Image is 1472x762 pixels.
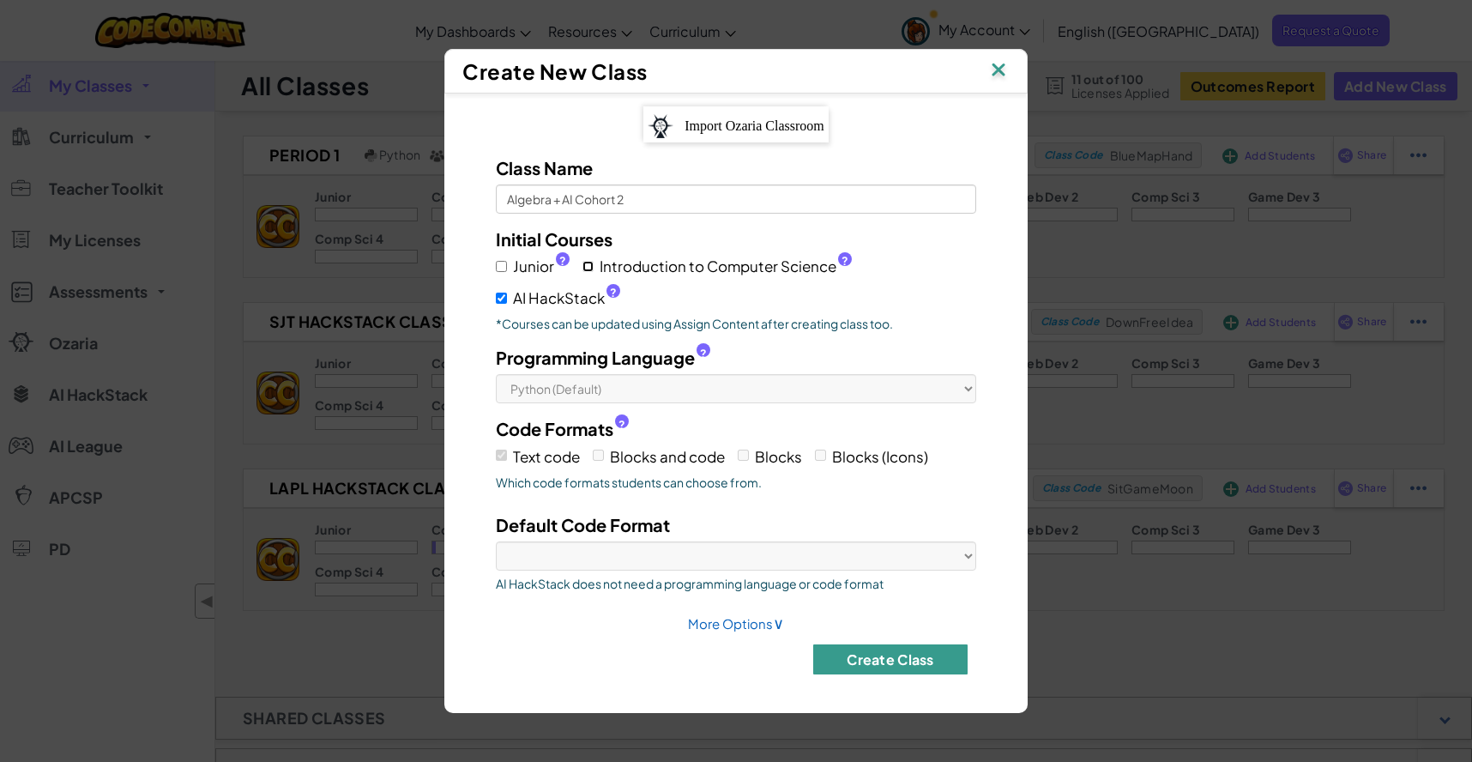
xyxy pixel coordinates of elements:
[496,474,976,491] span: Which code formats students can choose from.
[582,261,594,272] input: Introduction to Computer Science?
[593,450,604,461] input: Blocks and code
[610,286,617,299] span: ?
[496,416,613,441] span: Code Formats
[685,118,824,133] span: Import Ozaria Classroom
[513,254,570,279] span: Junior
[496,293,507,304] input: AI HackStack?
[987,58,1010,84] img: IconClose.svg
[832,447,928,466] span: Blocks (Icons)
[618,418,625,432] span: ?
[496,345,695,370] span: Programming Language
[496,227,612,251] label: Initial Courses
[813,644,968,674] button: Create Class
[496,514,670,535] span: Default Code Format
[559,254,566,268] span: ?
[513,447,580,466] span: Text code
[462,58,648,84] span: Create New Class
[496,261,507,272] input: Junior?
[600,254,852,279] span: Introduction to Computer Science
[648,114,673,138] img: ozaria-logo.png
[688,615,784,632] a: More Options
[815,450,826,461] input: Blocks (Icons)
[700,347,707,360] span: ?
[496,157,593,178] span: Class Name
[755,447,802,466] span: Blocks
[496,450,507,461] input: Text code
[496,575,976,592] span: AI HackStack does not need a programming language or code format
[610,447,725,466] span: Blocks and code
[842,254,848,268] span: ?
[773,613,784,632] span: ∨
[513,286,620,311] span: AI HackStack
[738,450,749,461] input: Blocks
[496,315,976,332] p: *Courses can be updated using Assign Content after creating class too.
